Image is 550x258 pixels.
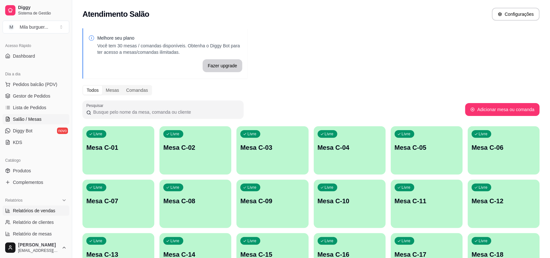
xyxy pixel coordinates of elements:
a: Diggy Botnovo [3,126,69,136]
div: Todos [83,86,102,95]
a: Lista de Pedidos [3,102,69,113]
button: LivreMesa C-10 [314,180,386,228]
label: Pesquisar [86,103,106,108]
button: Select a team [3,21,69,33]
a: Relatório de clientes [3,217,69,227]
span: Gestor de Pedidos [13,93,50,99]
button: LivreMesa C-04 [314,126,386,175]
p: Mesa C-11 [395,196,459,205]
a: Dashboard [3,51,69,61]
p: Mesa C-10 [318,196,382,205]
p: Você tem 30 mesas / comandas disponíveis. Obtenha o Diggy Bot para ter acesso a mesas/comandas il... [97,43,242,55]
span: Sistema de Gestão [18,11,67,16]
div: Mesas [102,86,122,95]
p: Livre [170,238,179,244]
p: Mesa C-07 [86,196,150,205]
p: Livre [170,131,179,137]
button: LivreMesa C-11 [391,180,463,228]
button: Pedidos balcão (PDV) [3,79,69,90]
p: Livre [247,238,256,244]
p: Mesa C-05 [395,143,459,152]
button: LivreMesa C-01 [82,126,154,175]
button: LivreMesa C-08 [159,180,231,228]
p: Mesa C-02 [163,143,227,152]
p: Mesa C-01 [86,143,150,152]
button: LivreMesa C-09 [236,180,308,228]
button: Adicionar mesa ou comanda [465,103,540,116]
span: Dashboard [13,53,35,59]
p: Mesa C-12 [472,196,536,205]
p: Mesa C-09 [240,196,304,205]
a: Relatório de mesas [3,229,69,239]
span: [PERSON_NAME] [18,242,59,248]
span: Pedidos balcão (PDV) [13,81,57,88]
a: Complementos [3,177,69,187]
a: DiggySistema de Gestão [3,3,69,18]
p: Livre [479,238,488,244]
a: Relatórios de vendas [3,205,69,216]
p: Livre [93,131,102,137]
p: Livre [325,185,334,190]
button: LivreMesa C-12 [468,180,540,228]
span: Relatório de clientes [13,219,54,225]
p: Livre [170,185,179,190]
p: Livre [479,185,488,190]
span: M [8,24,14,30]
a: Gestor de Pedidos [3,91,69,101]
p: Melhore seu plano [97,35,242,41]
a: KDS [3,137,69,148]
button: LivreMesa C-03 [236,126,308,175]
span: Lista de Pedidos [13,104,46,111]
p: Mesa C-03 [240,143,304,152]
p: Livre [402,131,411,137]
span: Relatório de mesas [13,231,52,237]
button: LivreMesa C-05 [391,126,463,175]
p: Livre [479,131,488,137]
p: Livre [402,238,411,244]
span: [EMAIL_ADDRESS][DOMAIN_NAME] [18,248,59,253]
a: Salão / Mesas [3,114,69,124]
div: Catálogo [3,155,69,166]
button: LivreMesa C-07 [82,180,154,228]
span: Relatórios de vendas [13,207,55,214]
p: Livre [247,185,256,190]
button: LivreMesa C-02 [159,126,231,175]
p: Livre [402,185,411,190]
a: Produtos [3,166,69,176]
span: Complementos [13,179,43,186]
button: [PERSON_NAME][EMAIL_ADDRESS][DOMAIN_NAME] [3,240,69,255]
span: Produtos [13,167,31,174]
div: Comandas [123,86,152,95]
p: Mesa C-08 [163,196,227,205]
p: Mesa C-04 [318,143,382,152]
p: Livre [247,131,256,137]
button: LivreMesa C-06 [468,126,540,175]
span: Relatórios [5,198,23,203]
span: KDS [13,139,22,146]
span: Salão / Mesas [13,116,42,122]
p: Livre [325,131,334,137]
h2: Atendimento Salão [82,9,149,19]
div: Dia a dia [3,69,69,79]
div: Acesso Rápido [3,41,69,51]
p: Livre [93,185,102,190]
button: Fazer upgrade [203,59,242,72]
span: Diggy [18,5,67,11]
p: Livre [325,238,334,244]
button: Configurações [492,8,540,21]
input: Pesquisar [91,109,240,115]
p: Mesa C-06 [472,143,536,152]
div: Mila burguer ... [20,24,48,30]
span: Diggy Bot [13,128,33,134]
p: Livre [93,238,102,244]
